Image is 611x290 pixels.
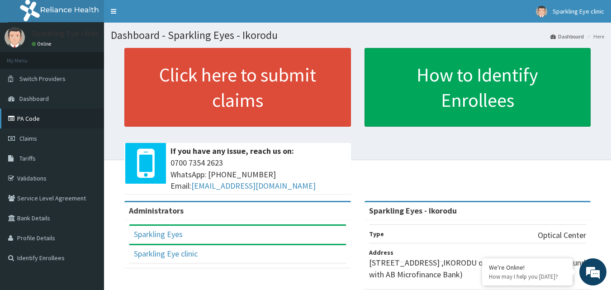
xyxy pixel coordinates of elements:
span: We're online! [52,87,125,179]
a: Sparkling Eyes [134,229,183,239]
p: Optical Center [538,229,586,241]
img: User Image [536,6,547,17]
span: 0700 7354 2623 WhatsApp: [PHONE_NUMBER] Email: [171,157,346,192]
b: Type [369,230,384,238]
img: User Image [5,27,25,48]
div: We're Online! [489,263,566,271]
span: Sparkling Eye clinic [553,7,604,15]
b: If you have any issue, reach us on: [171,146,294,156]
span: Tariffs [19,154,36,162]
h1: Dashboard - Sparkling Eyes - Ikorodu [111,29,604,41]
li: Here [585,33,604,40]
a: Dashboard [550,33,584,40]
p: Sparkling Eye clinic [32,29,99,38]
a: Online [32,41,53,47]
a: Sparkling Eye clinic [134,248,198,259]
a: [EMAIL_ADDRESS][DOMAIN_NAME] [191,181,316,191]
p: [STREET_ADDRESS] ,IKORODU opposite UBA (same compound with AB Microfinance Bank) [369,257,587,280]
span: Switch Providers [19,75,66,83]
b: Address [369,248,393,257]
a: How to Identify Enrollees [365,48,591,127]
strong: Sparkling Eyes - Ikorodu [369,205,457,216]
a: Click here to submit claims [124,48,351,127]
img: d_794563401_company_1708531726252_794563401 [17,45,37,68]
span: Dashboard [19,95,49,103]
textarea: Type your message and hit 'Enter' [5,194,172,225]
div: Chat with us now [47,51,152,62]
b: Administrators [129,205,184,216]
p: How may I help you today? [489,273,566,280]
span: Claims [19,134,37,143]
div: Minimize live chat window [148,5,170,26]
